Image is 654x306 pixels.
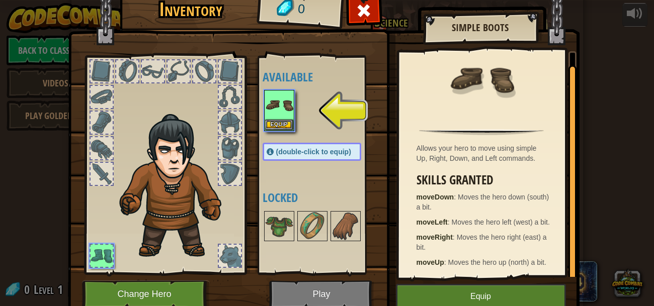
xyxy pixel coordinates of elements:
h4: Locked [263,191,381,204]
img: portrait.png [265,212,293,240]
span: Moves the hero left (west) a bit. [452,218,550,226]
img: portrait.png [449,46,514,112]
span: : [444,258,448,266]
img: portrait.png [265,91,293,119]
span: Moves the hero right (east) a bit. [417,233,547,251]
span: : [448,218,452,226]
span: Moves the hero down (south) a bit. [417,193,549,211]
div: Allows your hero to move using simple Up, Right, Down, and Left commands. [417,143,552,163]
h4: Available [263,70,381,83]
span: Moves the hero up (north) a bit. [448,258,546,266]
span: (double-click to equip) [276,148,351,156]
span: : [453,233,457,241]
span: : [454,193,458,201]
h3: Skills Granted [417,173,552,187]
img: hr.png [419,129,543,135]
button: Equip [265,120,293,130]
h2: Simple Boots [433,22,528,33]
img: portrait.png [298,212,326,240]
strong: moveUp [417,258,444,266]
img: hair_2.png [115,114,238,260]
img: portrait.png [332,212,360,240]
strong: moveRight [417,233,453,241]
strong: moveLeft [417,218,448,226]
strong: moveDown [417,193,454,201]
